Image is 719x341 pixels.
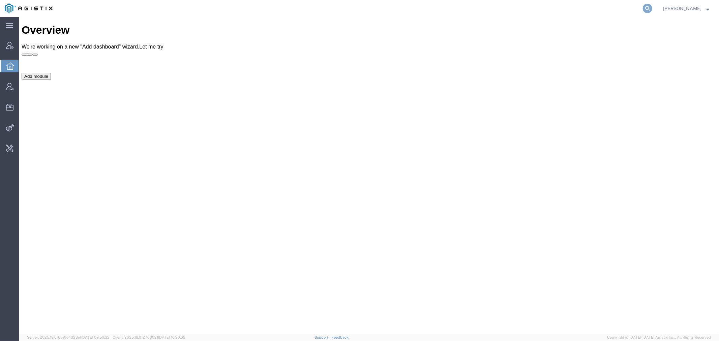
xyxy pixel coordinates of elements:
span: Copyright © [DATE]-[DATE] Agistix Inc., All Rights Reserved [607,335,711,340]
a: Support [314,335,331,339]
span: Client: 2025.18.0-27d3021 [113,335,185,339]
span: Carrie Virgilio [663,5,701,12]
a: Feedback [331,335,349,339]
span: Server: 2025.18.0-659fc4323ef [27,335,110,339]
span: [DATE] 09:50:32 [81,335,110,339]
iframe: FS Legacy Container [19,17,719,334]
img: logo [5,3,53,13]
a: Let me try [120,27,144,33]
button: Add module [3,56,32,63]
button: [PERSON_NAME] [663,4,710,12]
span: [DATE] 10:20:09 [158,335,185,339]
